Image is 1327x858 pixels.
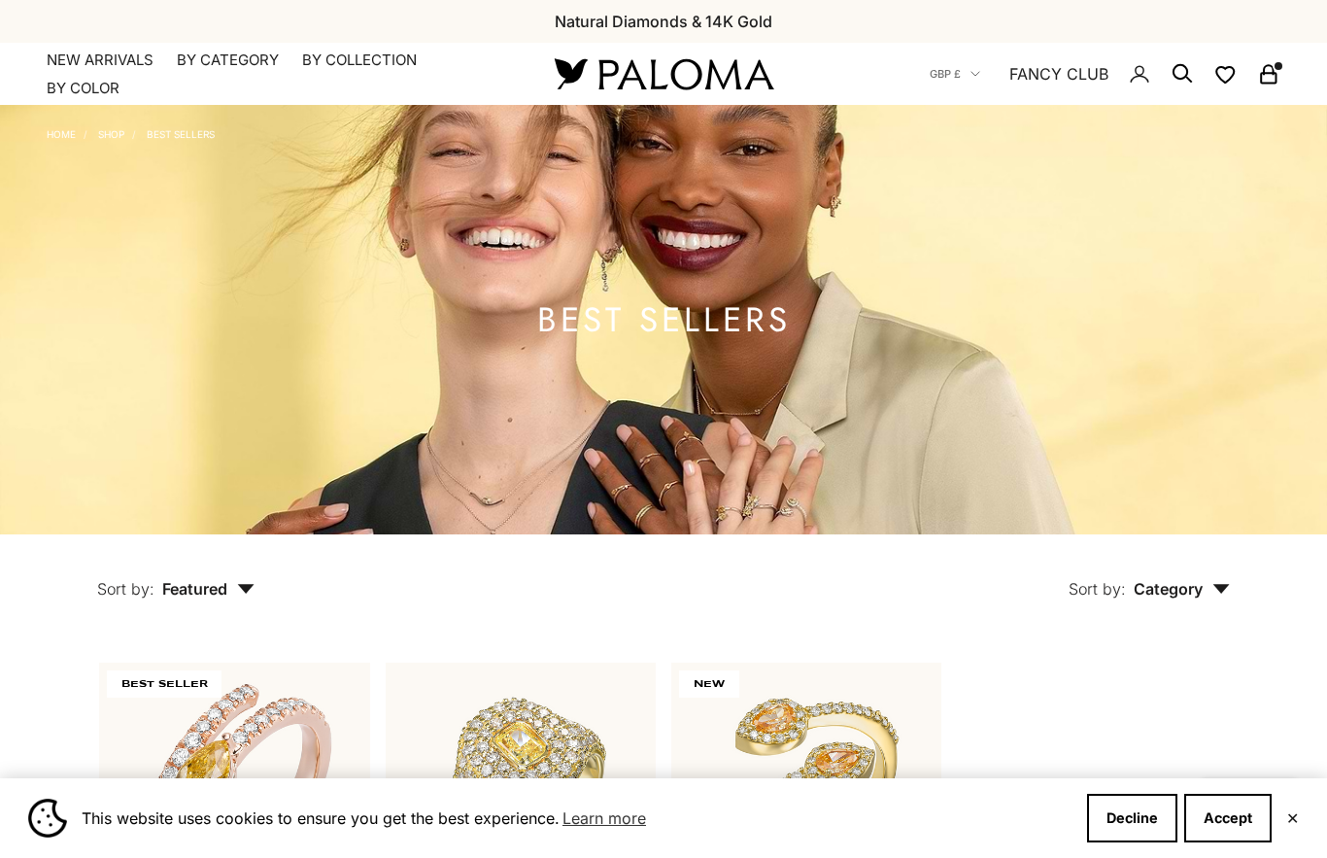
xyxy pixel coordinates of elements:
[1009,61,1108,86] a: FANCY CLUB
[47,124,215,140] nav: Breadcrumb
[930,65,961,83] span: GBP £
[147,128,215,140] a: BEST SELLERS
[97,579,154,599] span: Sort by:
[1069,579,1126,599] span: Sort by:
[930,43,1280,105] nav: Secondary navigation
[52,534,299,616] button: Sort by: Featured
[1286,812,1299,824] button: Close
[98,128,124,140] a: Shop
[47,51,153,70] a: NEW ARRIVALS
[47,128,76,140] a: Home
[47,79,119,98] summary: By Color
[930,65,980,83] button: GBP £
[82,804,1072,833] span: This website uses cookies to ensure you get the best experience.
[177,51,279,70] summary: By Category
[1184,794,1272,842] button: Accept
[162,579,255,599] span: Featured
[560,804,649,833] a: Learn more
[47,51,508,98] nav: Primary navigation
[1087,794,1177,842] button: Decline
[1134,579,1230,599] span: Category
[679,670,739,698] span: NEW
[537,308,791,332] h1: BEST SELLERS
[107,670,221,698] span: BEST SELLER
[302,51,417,70] summary: By Collection
[555,9,772,34] p: Natural Diamonds & 14K Gold
[1024,534,1275,616] button: Sort by: Category
[28,799,67,838] img: Cookie banner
